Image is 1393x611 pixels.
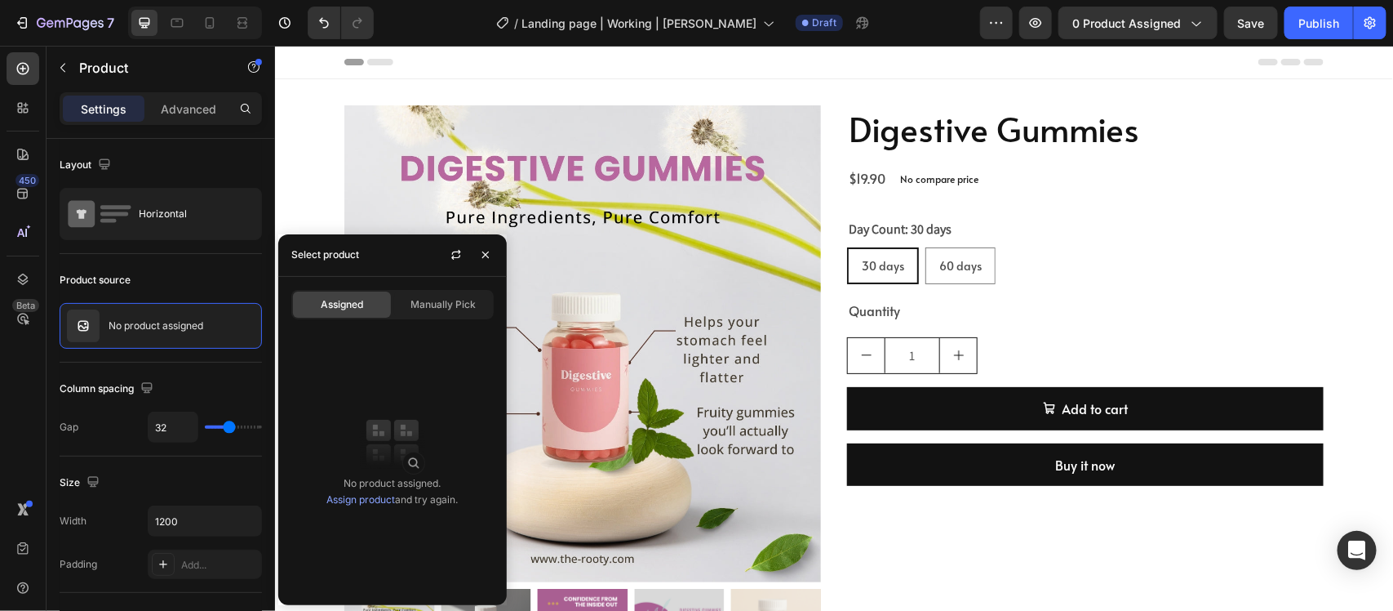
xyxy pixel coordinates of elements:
button: increment [665,292,702,328]
input: Auto [149,506,261,536]
span: 30 days [587,212,629,228]
button: 0 product assigned [1058,7,1218,39]
div: Beta [12,299,39,312]
div: Select product [291,248,359,262]
button: Add to cart [572,341,1049,385]
span: Assigned [321,297,363,312]
div: $19.90 [572,119,612,146]
span: Draft [812,16,836,30]
div: Product source [60,273,131,288]
p: Advanced [161,100,216,118]
div: Column spacing [60,378,157,400]
button: 7 [7,7,122,39]
div: Undo/Redo [308,7,374,39]
div: Size [60,472,103,494]
input: Auto [149,413,197,442]
input: quantity [610,292,665,328]
div: 450 [16,174,39,187]
img: collections [360,410,425,475]
iframe: Design area [275,46,1393,611]
a: Assign product [326,493,395,506]
span: 0 product assigned [1072,15,1181,32]
p: No compare price [625,128,703,138]
div: Layout [60,154,114,176]
div: No product assigned. and try again. [326,475,458,508]
div: Padding [60,557,97,572]
h2: Digestive Gummies [572,60,1049,106]
div: Buy it now [781,408,841,431]
p: Settings [81,100,126,118]
div: Horizontal [139,195,238,233]
div: Publish [1298,15,1339,32]
span: Save [1238,16,1265,30]
div: Add... [181,558,258,573]
legend: Day Count: 30 days [572,172,678,195]
span: Manually Pick [410,297,476,312]
p: 7 [107,13,114,33]
button: Buy it now [572,398,1049,441]
p: No product assigned [109,320,203,332]
div: Quantity [572,252,1049,279]
button: Save [1224,7,1278,39]
div: Gap [60,420,78,435]
span: / [514,15,518,32]
button: Publish [1284,7,1353,39]
button: decrement [573,292,610,328]
span: Landing page | Working | [PERSON_NAME] [521,15,756,32]
div: Add to cart [787,351,854,375]
span: 60 days [664,212,707,228]
div: Width [60,514,87,528]
div: Open Intercom Messenger [1338,531,1377,570]
p: Product [79,58,218,78]
img: no image transparent [67,310,100,342]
